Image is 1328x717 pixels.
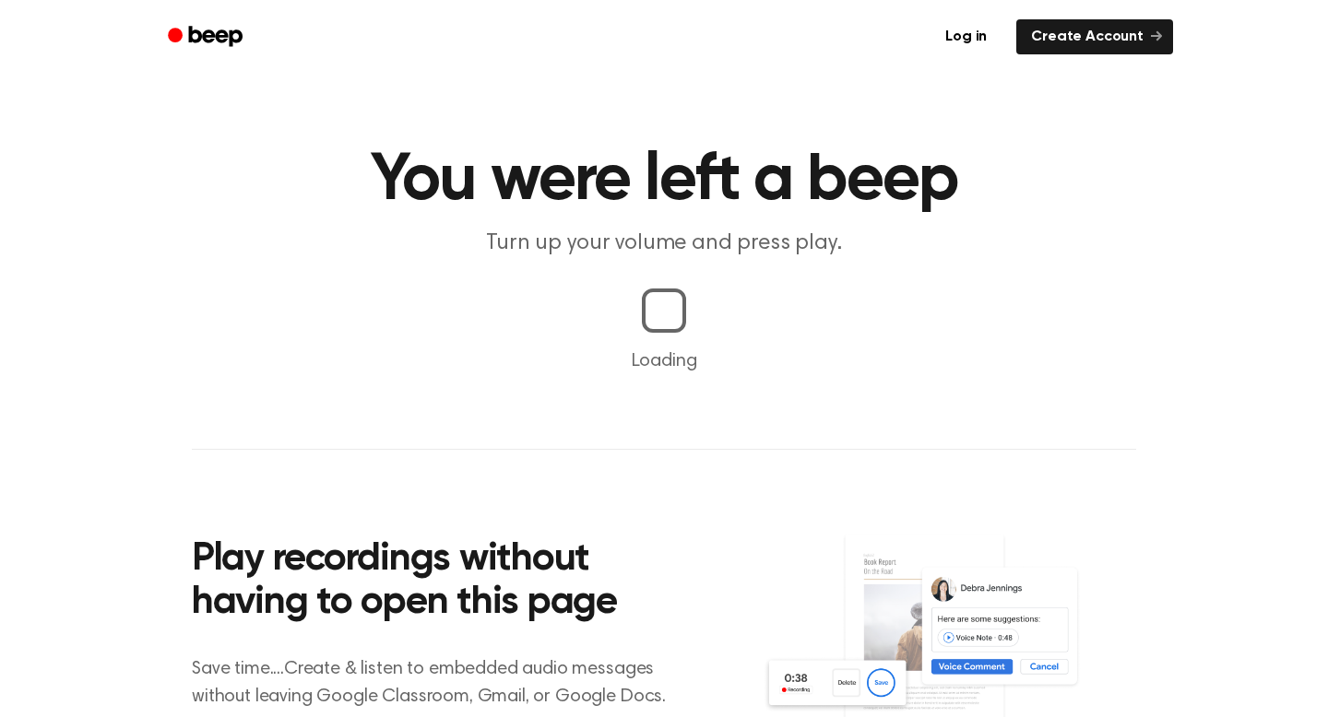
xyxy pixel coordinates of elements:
a: Beep [155,19,259,55]
p: Save time....Create & listen to embedded audio messages without leaving Google Classroom, Gmail, ... [192,655,689,711]
a: Log in [927,16,1005,58]
p: Loading [22,347,1306,375]
h2: Play recordings without having to open this page [192,538,689,626]
p: Turn up your volume and press play. [310,229,1018,259]
h1: You were left a beep [192,147,1136,214]
a: Create Account [1016,19,1173,54]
